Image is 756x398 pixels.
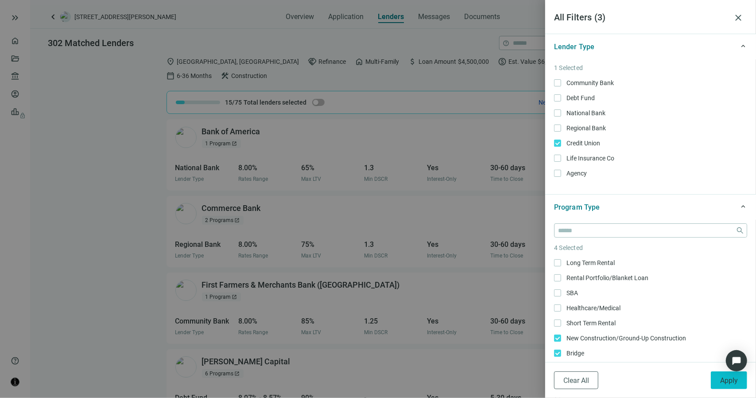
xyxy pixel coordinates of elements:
span: Short Term Rental [561,318,619,328]
div: Open Intercom Messenger [726,350,747,371]
span: Long Term Rental [561,258,618,268]
span: Debt Fund [561,93,598,103]
span: Program Type [554,203,600,211]
span: close [733,12,744,23]
button: close [729,9,747,27]
span: Bridge [561,348,588,358]
span: SBA [561,288,582,298]
button: Apply [711,371,747,389]
span: Credit Union [561,138,604,148]
span: Clear All [563,376,589,385]
span: Life Insurance Co [561,153,618,163]
span: Regional Bank [561,123,609,133]
button: Clear All [554,371,598,389]
div: keyboard_arrow_upProgram Type [545,194,756,220]
span: Healthcare/Medical [561,303,624,313]
article: All Filters ( 3 ) [554,11,729,24]
span: Lender Type [554,43,594,51]
span: Community Bank [561,78,617,88]
span: New Construction/Ground-Up Construction [561,333,690,343]
span: Agency [561,168,590,178]
span: Apply [720,376,738,385]
span: Rental Portfolio/Blanket Loan [561,273,652,283]
span: National Bank [561,108,609,118]
div: keyboard_arrow_upLender Type [545,34,756,59]
article: 1 Selected [554,63,747,73]
article: 4 Selected [554,243,747,253]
